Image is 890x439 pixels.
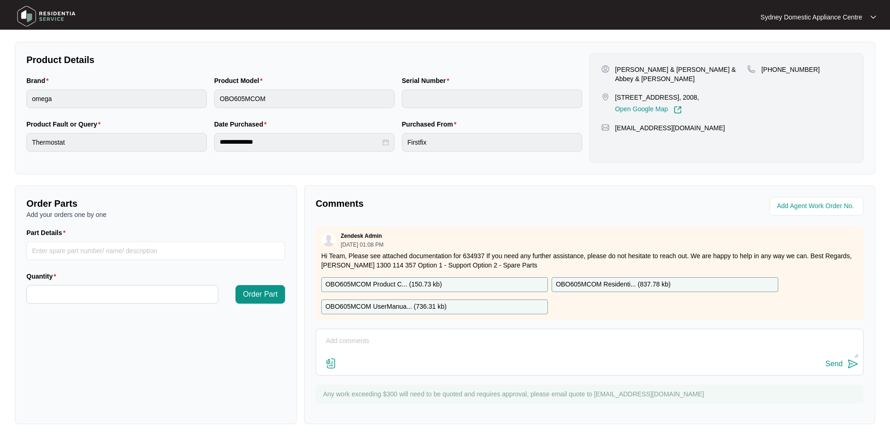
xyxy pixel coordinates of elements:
[26,133,207,152] input: Product Fault or Query
[402,120,460,129] label: Purchased From
[847,358,858,369] img: send-icon.svg
[26,120,104,129] label: Product Fault or Query
[402,76,453,85] label: Serial Number
[601,123,610,132] img: map-pin
[556,280,670,290] p: OBO605MCOM Residenti... ( 837.78 kb )
[615,65,748,83] p: [PERSON_NAME] & [PERSON_NAME] & Abbey & [PERSON_NAME]
[674,106,682,114] img: Link-External
[26,242,285,260] input: Part Details
[747,65,756,73] img: map-pin
[871,15,876,19] img: dropdown arrow
[761,13,862,22] p: Sydney Domestic Appliance Centre
[826,358,858,370] button: Send
[26,53,582,66] p: Product Details
[214,76,267,85] label: Product Model
[777,201,858,212] input: Add Agent Work Order No.
[26,76,52,85] label: Brand
[321,251,858,270] p: Hi Team, Please see attached documentation for 634937 If you need any further assistance, please ...
[325,280,442,290] p: OBO605MCOM Product C... ( 150.73 kb )
[402,89,582,108] input: Serial Number
[214,120,270,129] label: Date Purchased
[325,302,446,312] p: OBO605MCOM UserManua... ( 736.31 kb )
[220,137,381,147] input: Date Purchased
[615,93,699,102] p: [STREET_ADDRESS], 2008,
[26,210,285,219] p: Add your orders one by one
[322,233,336,247] img: user.svg
[27,286,218,303] input: Quantity
[615,123,725,133] p: [EMAIL_ADDRESS][DOMAIN_NAME]
[26,272,60,281] label: Quantity
[615,106,682,114] a: Open Google Map
[235,285,285,304] button: Order Part
[601,65,610,73] img: user-pin
[761,65,820,74] p: [PHONE_NUMBER]
[243,289,278,300] span: Order Part
[214,89,394,108] input: Product Model
[316,197,583,210] p: Comments
[601,93,610,101] img: map-pin
[26,89,207,108] input: Brand
[402,133,582,152] input: Purchased From
[325,358,337,369] img: file-attachment-doc.svg
[323,389,859,399] p: Any work exceeding $300 will need to be quoted and requires approval, please email quote to [EMAI...
[341,242,383,248] p: [DATE] 01:08 PM
[14,2,79,30] img: residentia service logo
[341,232,382,240] p: Zendesk Admin
[826,360,843,368] div: Send
[26,228,70,237] label: Part Details
[26,197,285,210] p: Order Parts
